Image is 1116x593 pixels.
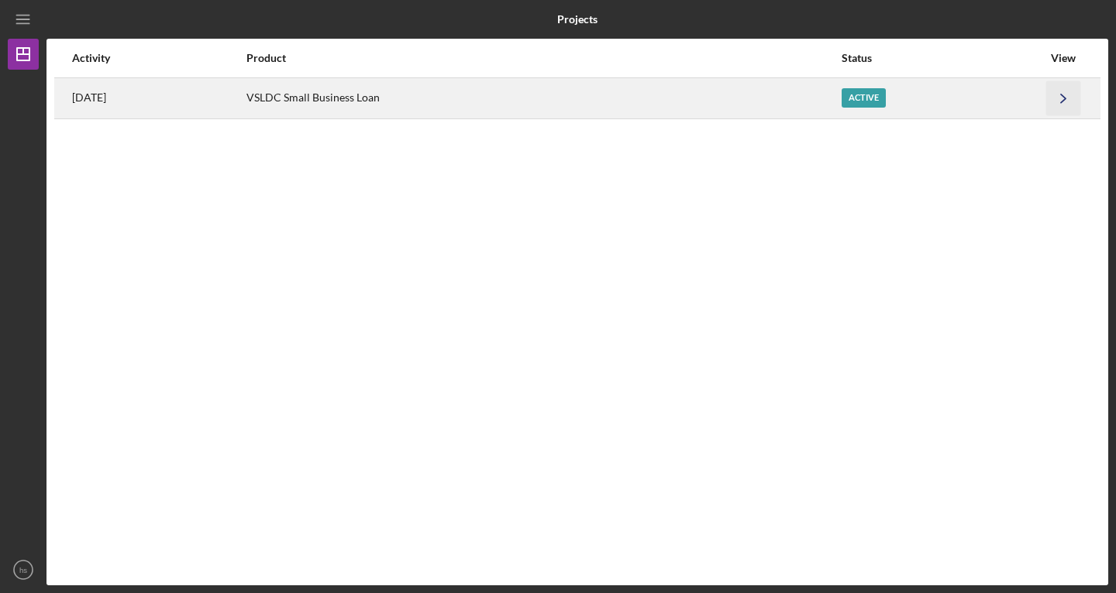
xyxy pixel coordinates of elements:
[8,554,39,585] button: hs
[246,52,840,64] div: Product
[842,88,886,108] div: Active
[842,52,1042,64] div: Status
[1044,52,1083,64] div: View
[19,566,27,574] text: hs
[72,52,245,64] div: Activity
[72,91,106,104] time: 2025-08-14 22:07
[246,79,840,118] div: VSLDC Small Business Loan
[557,13,598,26] b: Projects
